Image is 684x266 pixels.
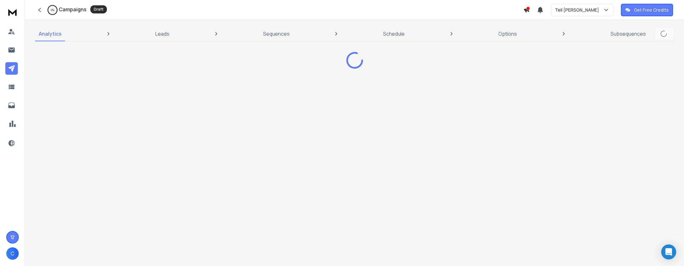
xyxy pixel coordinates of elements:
[90,5,107,13] div: Draft
[59,6,87,13] h1: Campaigns
[263,30,290,38] p: Sequences
[155,30,169,38] p: Leads
[6,247,19,260] button: C
[379,26,408,41] a: Schedule
[152,26,173,41] a: Leads
[259,26,293,41] a: Sequences
[634,7,669,13] p: Get Free Credits
[555,7,602,13] p: Tell [PERSON_NAME]
[611,30,646,38] p: Subsequences
[661,244,676,259] div: Open Intercom Messenger
[39,30,62,38] p: Analytics
[6,6,19,18] img: logo
[51,8,54,12] p: 0 %
[35,26,65,41] a: Analytics
[383,30,405,38] p: Schedule
[607,26,650,41] a: Subsequences
[495,26,521,41] a: Options
[498,30,517,38] p: Options
[621,4,673,16] button: Get Free Credits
